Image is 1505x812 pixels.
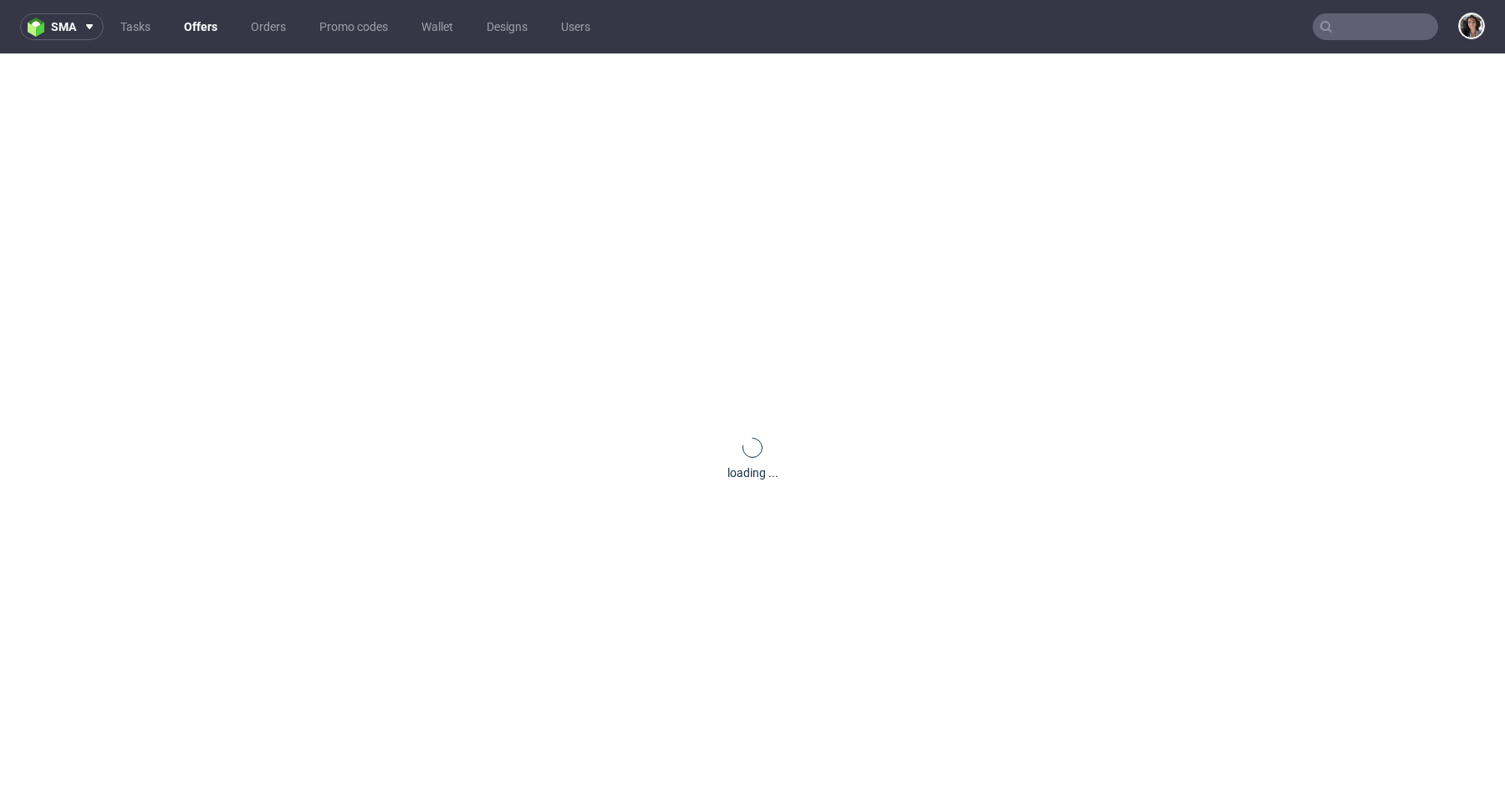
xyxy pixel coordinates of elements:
[1460,14,1483,38] img: Moreno Martinez Cristina
[174,13,227,40] a: Offers
[110,13,161,40] a: Tasks
[241,13,296,40] a: Orders
[51,21,76,33] span: sma
[28,18,51,37] img: logo
[309,13,398,40] a: Promo codes
[551,13,600,40] a: Users
[477,13,538,40] a: Designs
[411,13,463,40] a: Wallet
[727,464,778,481] div: loading ...
[20,13,104,40] button: sma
